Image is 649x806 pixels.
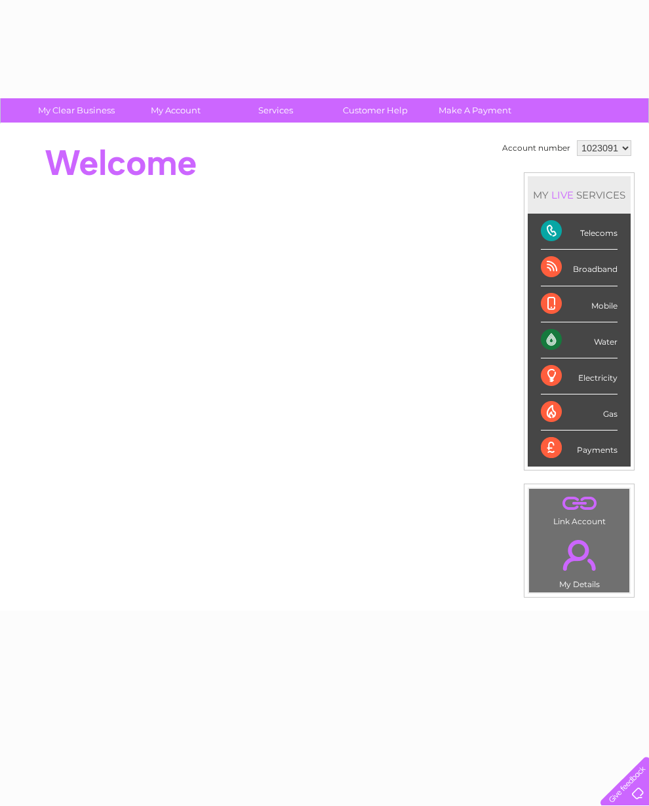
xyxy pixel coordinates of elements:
td: My Details [528,529,630,593]
a: Customer Help [321,98,429,123]
div: Electricity [541,358,618,394]
a: My Account [122,98,230,123]
a: My Clear Business [22,98,130,123]
a: Make A Payment [421,98,529,123]
div: Water [541,322,618,358]
a: . [532,532,626,578]
div: LIVE [549,189,576,201]
td: Account number [499,137,574,159]
td: Link Account [528,488,630,529]
div: Telecoms [541,214,618,250]
div: Payments [541,431,618,466]
div: Mobile [541,286,618,322]
div: MY SERVICES [528,176,631,214]
a: Services [222,98,330,123]
div: Gas [541,394,618,431]
a: . [532,492,626,515]
div: Broadband [541,250,618,286]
